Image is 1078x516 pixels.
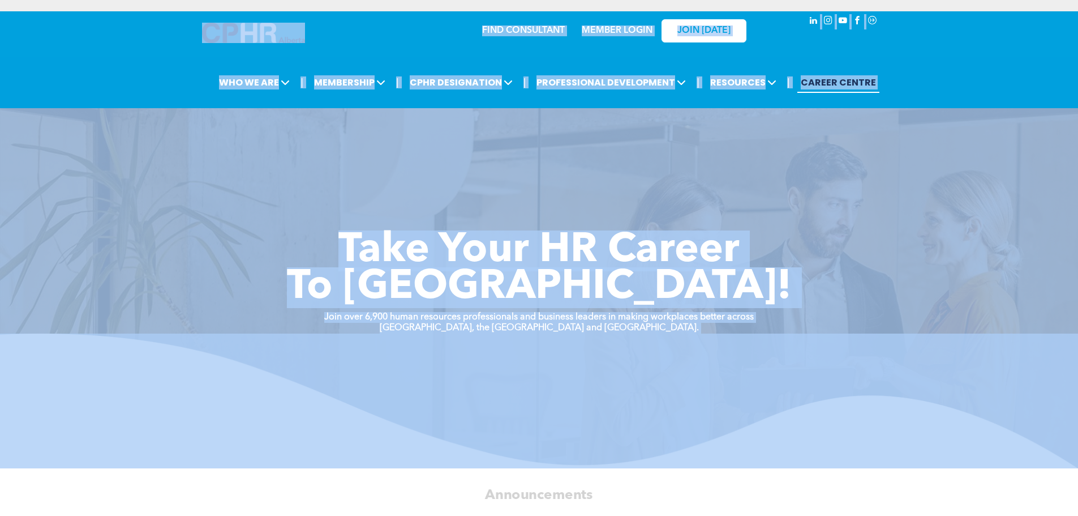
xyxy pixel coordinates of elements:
[380,323,699,332] strong: [GEOGRAPHIC_DATA], the [GEOGRAPHIC_DATA] and [GEOGRAPHIC_DATA].
[485,488,592,502] span: Announcements
[324,313,754,322] strong: Join over 6,900 human resources professionals and business leaders in making workplaces better ac...
[300,71,303,94] li: |
[822,14,835,29] a: instagram
[787,71,790,94] li: |
[797,72,879,93] a: CAREER CENTRE
[662,19,746,42] a: JOIN [DATE]
[338,231,740,271] span: Take Your HR Career
[677,25,731,36] span: JOIN [DATE]
[582,26,652,35] a: MEMBER LOGIN
[837,14,849,29] a: youtube
[852,14,864,29] a: facebook
[202,23,305,43] img: A blue and white logo for cp alberta
[523,71,526,94] li: |
[406,72,516,93] span: CPHR DESIGNATION
[311,72,389,93] span: MEMBERSHIP
[216,72,293,93] span: WHO WE ARE
[866,14,879,29] a: Social network
[808,14,820,29] a: linkedin
[533,72,689,93] span: PROFESSIONAL DEVELOPMENT
[482,26,565,35] a: FIND CONSULTANT
[707,72,780,93] span: RESOURCES
[287,267,792,308] span: To [GEOGRAPHIC_DATA]!
[697,71,699,94] li: |
[396,71,399,94] li: |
